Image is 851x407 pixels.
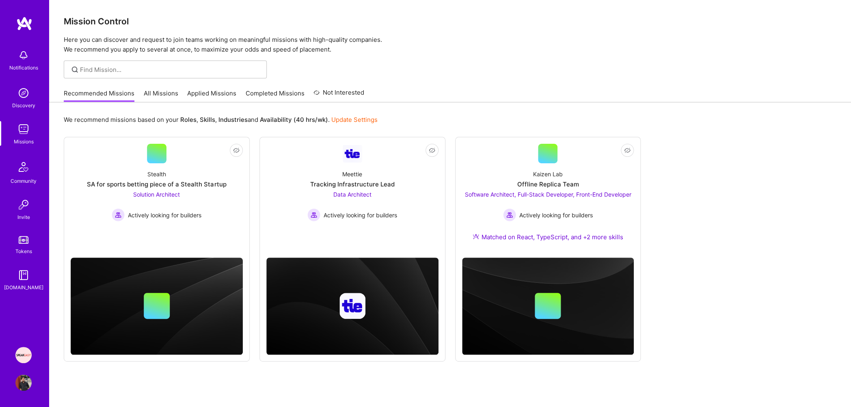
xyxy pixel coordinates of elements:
[12,101,35,110] div: Discovery
[144,89,178,102] a: All Missions
[112,208,125,221] img: Actively looking for builders
[15,267,32,283] img: guide book
[71,258,243,355] img: cover
[519,211,593,219] span: Actively looking for builders
[87,180,226,188] div: SA for sports betting piece of a Stealth Startup
[19,236,28,244] img: tokens
[333,191,372,198] span: Data Architect
[624,147,631,154] i: icon EyeClosed
[15,47,32,63] img: bell
[233,147,240,154] i: icon EyeClosed
[64,89,134,102] a: Recommended Missions
[64,35,836,54] p: Here you can discover and request to join teams working on meaningful missions with high-quality ...
[310,180,395,188] div: Tracking Infrastructure Lead
[266,144,438,246] a: Company LogoMeettieTracking Infrastructure LeadData Architect Actively looking for buildersActive...
[462,144,634,251] a: Kaizen LabOffline Replica TeamSoftware Architect, Full-Stack Developer, Front-End Developer Activ...
[266,258,438,355] img: cover
[429,147,435,154] i: icon EyeClosed
[14,137,34,146] div: Missions
[503,208,516,221] img: Actively looking for builders
[64,115,378,124] p: We recommend missions based on your , , and .
[11,177,37,185] div: Community
[9,63,38,72] div: Notifications
[473,233,479,240] img: Ateam Purple Icon
[64,16,836,26] h3: Mission Control
[15,375,32,391] img: User Avatar
[339,293,365,319] img: Company logo
[15,247,32,255] div: Tokens
[473,233,623,241] div: Matched on React, TypeScript, and +2 more skills
[200,116,215,123] b: Skills
[4,283,43,292] div: [DOMAIN_NAME]
[15,85,32,101] img: discovery
[13,347,34,363] a: Speakeasy: Software Engineer to help Customers write custom functions
[14,157,33,177] img: Community
[260,116,328,123] b: Availability (40 hrs/wk)
[70,65,80,74] i: icon SearchGrey
[147,170,166,178] div: Stealth
[133,191,180,198] span: Solution Architect
[307,208,320,221] img: Actively looking for builders
[218,116,248,123] b: Industries
[533,170,563,178] div: Kaizen Lab
[71,144,243,246] a: StealthSA for sports betting piece of a Stealth StartupSolution Architect Actively looking for bu...
[80,65,261,74] input: Find Mission...
[462,258,634,355] img: cover
[13,375,34,391] a: User Avatar
[324,211,397,219] span: Actively looking for builders
[16,16,32,31] img: logo
[15,197,32,213] img: Invite
[464,191,631,198] span: Software Architect, Full-Stack Developer, Front-End Developer
[331,116,378,123] a: Update Settings
[342,170,362,178] div: Meettie
[15,121,32,137] img: teamwork
[343,145,362,162] img: Company Logo
[187,89,236,102] a: Applied Missions
[180,116,197,123] b: Roles
[517,180,579,188] div: Offline Replica Team
[246,89,305,102] a: Completed Missions
[313,88,364,102] a: Not Interested
[17,213,30,221] div: Invite
[15,347,32,363] img: Speakeasy: Software Engineer to help Customers write custom functions
[128,211,201,219] span: Actively looking for builders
